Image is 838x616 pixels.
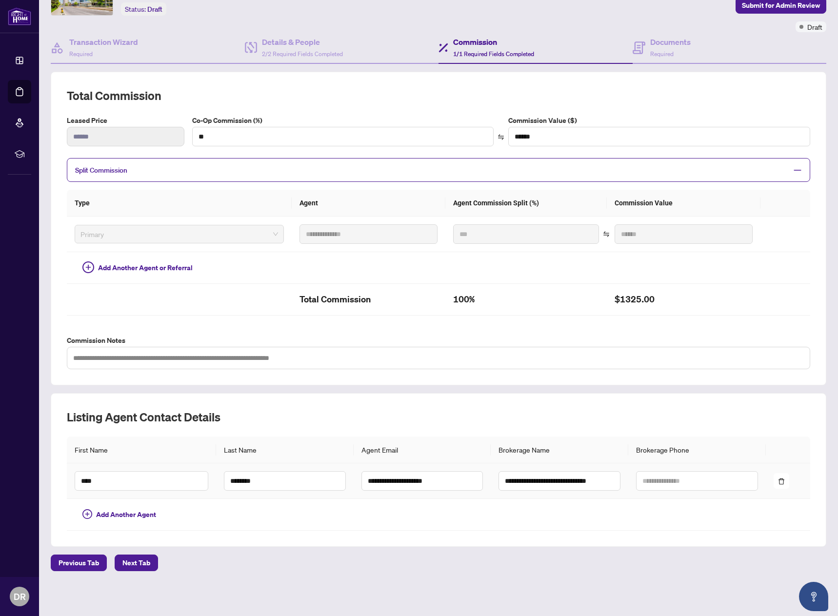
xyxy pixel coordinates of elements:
span: DR [14,590,26,603]
label: Commission Value ($) [508,115,810,126]
span: plus-circle [82,509,92,519]
img: logo [8,7,31,25]
span: Required [650,50,674,58]
span: Previous Tab [59,555,99,571]
label: Leased Price [67,115,184,126]
h4: Documents [650,36,691,48]
button: Add Another Agent or Referral [75,260,200,276]
th: Agent [292,190,445,217]
span: Required [69,50,93,58]
h4: Commission [453,36,534,48]
span: Draft [147,5,162,14]
h2: Total Commission [299,292,438,307]
div: Status: [121,2,166,16]
h2: Listing Agent Contact Details [67,409,810,425]
label: Co-Op Commission (%) [192,115,494,126]
span: 2/2 Required Fields Completed [262,50,343,58]
span: delete [778,478,785,485]
label: Commission Notes [67,335,810,346]
span: Next Tab [122,555,150,571]
th: Brokerage Phone [628,437,766,463]
span: Primary [80,227,278,241]
button: Previous Tab [51,555,107,571]
span: swap [603,231,610,238]
span: minus [793,166,802,175]
h2: 100% [453,292,599,307]
th: Agent Commission Split (%) [445,190,607,217]
th: Last Name [216,437,354,463]
span: Draft [807,21,822,32]
span: swap [498,134,504,140]
button: Add Another Agent [75,507,164,522]
h2: Total Commission [67,88,810,103]
button: Open asap [799,582,828,611]
span: plus-circle [82,261,94,273]
span: Add Another Agent [96,509,156,520]
th: Type [67,190,292,217]
span: Split Commission [75,166,127,175]
button: Next Tab [115,555,158,571]
h4: Transaction Wizard [69,36,138,48]
h2: $1325.00 [615,292,753,307]
th: Brokerage Name [491,437,628,463]
th: First Name [67,437,216,463]
th: Agent Email [354,437,491,463]
div: Split Commission [67,158,810,182]
th: Commission Value [607,190,760,217]
h4: Details & People [262,36,343,48]
span: Add Another Agent or Referral [98,262,193,273]
span: 1/1 Required Fields Completed [453,50,534,58]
